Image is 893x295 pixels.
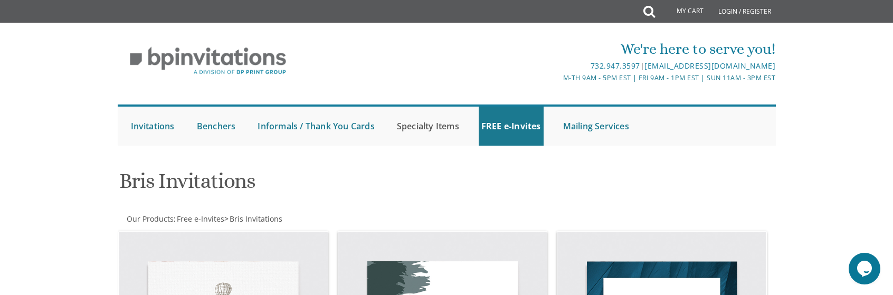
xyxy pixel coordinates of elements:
span: > [224,214,282,224]
span: Bris Invitations [230,214,282,224]
a: 732.947.3597 [591,61,640,71]
a: Invitations [128,107,177,146]
img: BP Invitation Loft [118,39,299,83]
span: Free e-Invites [177,214,224,224]
h1: Bris Invitations [119,169,550,201]
iframe: chat widget [849,253,882,284]
a: Our Products [126,214,174,224]
a: Free e-Invites [176,214,224,224]
a: Informals / Thank You Cards [255,107,377,146]
a: FREE e-Invites [479,107,544,146]
div: | [337,60,775,72]
div: : [118,214,447,224]
div: We're here to serve you! [337,39,775,60]
div: M-Th 9am - 5pm EST | Fri 9am - 1pm EST | Sun 11am - 3pm EST [337,72,775,83]
a: My Cart [654,1,711,22]
a: Mailing Services [560,107,632,146]
a: Bris Invitations [229,214,282,224]
a: [EMAIL_ADDRESS][DOMAIN_NAME] [644,61,775,71]
a: Specialty Items [394,107,462,146]
a: Benchers [194,107,239,146]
